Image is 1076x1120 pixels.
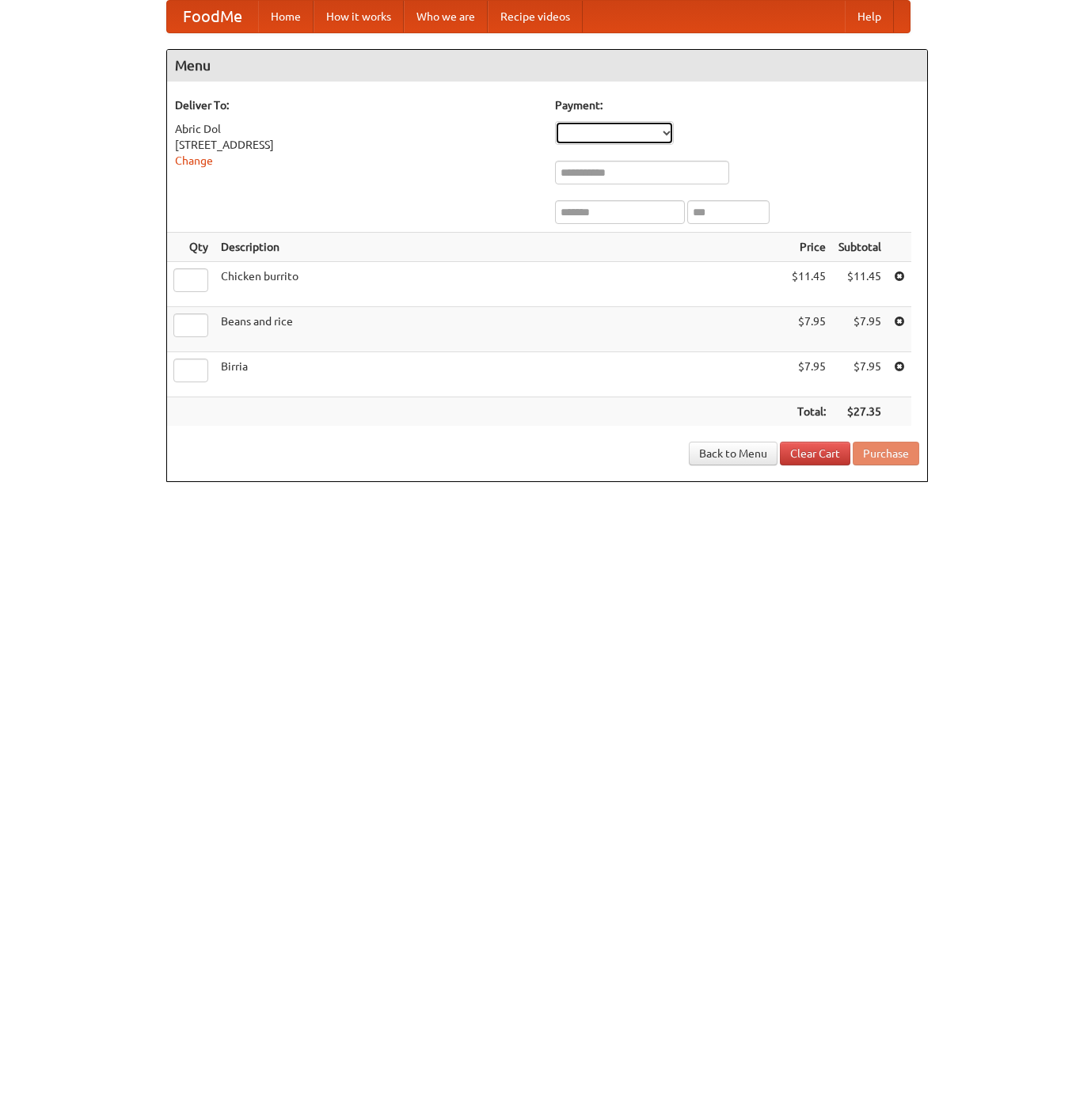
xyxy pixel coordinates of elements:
th: Total: [785,397,832,427]
td: $7.95 [785,352,832,397]
td: Chicken burrito [215,262,785,307]
a: Recipe videos [488,1,583,32]
a: FoodMe [167,1,258,32]
th: Qty [167,233,215,262]
a: Home [258,1,314,32]
h4: Menu [167,50,927,82]
th: Price [785,233,832,262]
td: $7.95 [785,307,832,352]
button: Purchase [853,442,919,465]
th: Description [215,233,785,262]
a: Back to Menu [689,442,778,465]
td: $11.45 [832,262,888,307]
a: Clear Cart [780,442,850,465]
th: $27.35 [832,397,888,427]
a: Help [845,1,894,32]
a: Change [175,154,213,167]
th: Subtotal [832,233,888,262]
td: Birria [215,352,785,397]
h5: Payment: [555,97,919,113]
td: $7.95 [832,307,888,352]
h5: Deliver To: [175,97,539,113]
div: Abric Dol [175,121,539,137]
td: $11.45 [785,262,832,307]
a: Who we are [404,1,488,32]
td: $7.95 [832,352,888,397]
a: How it works [314,1,404,32]
div: [STREET_ADDRESS] [175,137,539,153]
td: Beans and rice [215,307,785,352]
